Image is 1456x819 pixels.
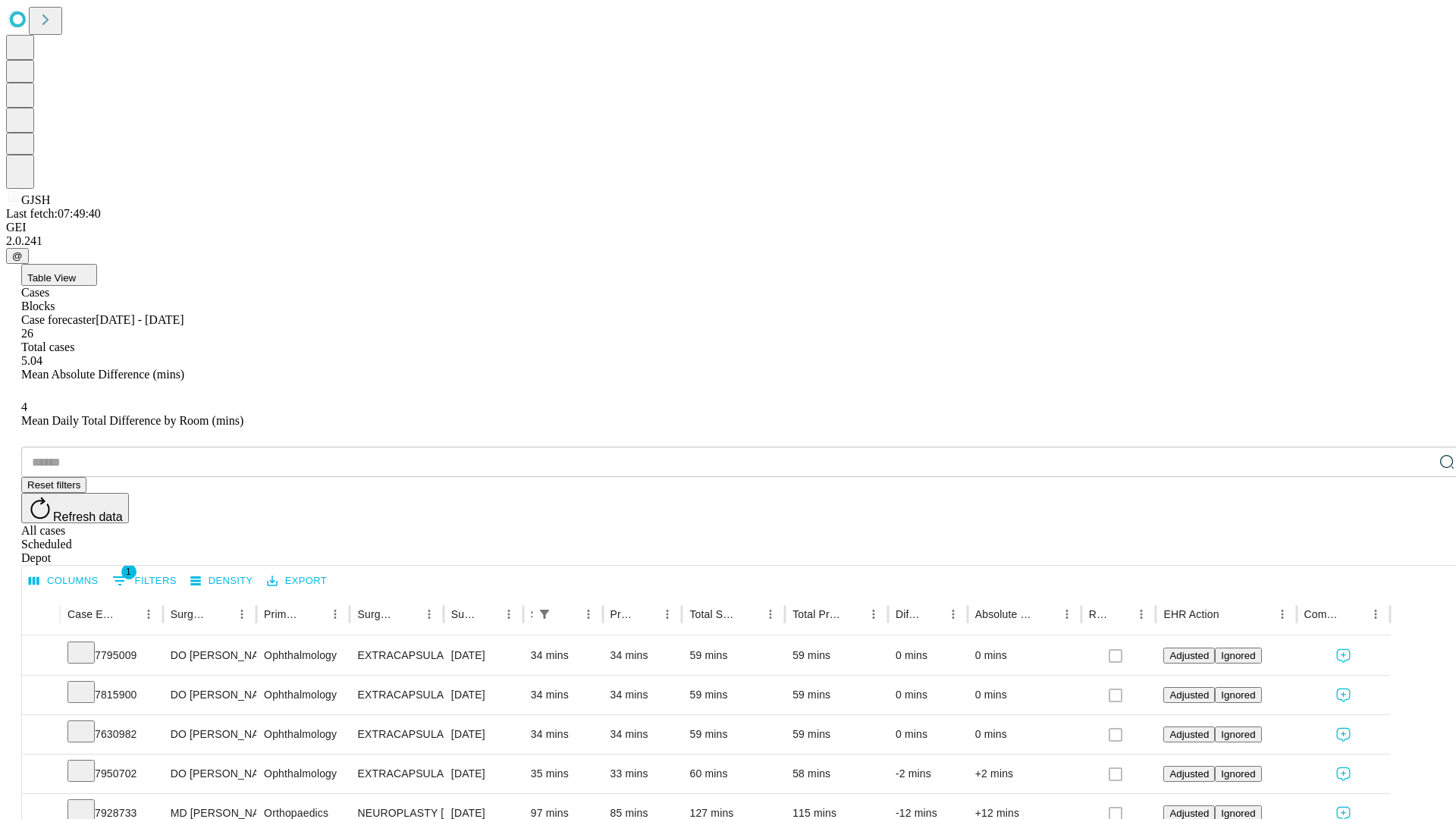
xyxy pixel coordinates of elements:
button: Adjusted [1163,766,1215,782]
span: 5.04 [21,354,42,367]
div: [DATE] [451,636,516,675]
button: Menu [419,604,440,625]
div: 0 mins [896,715,960,754]
div: 0 mins [975,715,1074,754]
button: Menu [138,604,159,625]
div: Surgery Date [451,608,475,620]
div: Primary Service [264,608,302,620]
div: Ophthalmology [264,755,342,793]
button: Expand [30,682,52,709]
span: 1 [121,564,136,579]
div: [DATE] [451,715,516,754]
div: 7630982 [67,715,155,754]
button: Menu [325,604,346,625]
div: 59 mins [689,715,777,754]
div: Surgeon Name [171,608,209,620]
div: 0 mins [975,636,1074,675]
div: 34 mins [610,715,675,754]
div: Resolved in EHR [1089,608,1109,620]
span: @ [12,250,23,262]
span: Ignored [1221,768,1255,780]
div: 34 mins [531,676,595,714]
div: EXTRACAPSULAR CATARACT REMOVAL WITH [MEDICAL_DATA] [357,676,435,714]
div: 59 mins [689,676,777,714]
div: Absolute Difference [975,608,1034,620]
div: Total Predicted Duration [792,608,840,620]
span: Adjusted [1169,729,1209,740]
span: Case forecaster [21,313,96,326]
div: 59 mins [689,636,777,675]
div: 0 mins [975,676,1074,714]
button: @ [6,248,29,264]
span: Adjusted [1169,650,1209,661]
div: Ophthalmology [264,715,342,754]
div: 0 mins [896,636,960,675]
span: Ignored [1221,650,1255,661]
button: Menu [863,604,884,625]
span: Refresh data [53,510,123,523]
button: Sort [210,604,231,625]
span: Last fetch: 07:49:40 [6,207,101,220]
button: Reset filters [21,477,86,493]
button: Ignored [1215,687,1261,703]
span: GJSH [21,193,50,206]
span: Ignored [1221,808,1255,819]
button: Menu [578,604,599,625]
div: [DATE] [451,676,516,714]
button: Ignored [1215,648,1261,664]
div: [DATE] [451,755,516,793]
button: Menu [943,604,964,625]
button: Sort [842,604,863,625]
button: Show filters [534,604,555,625]
span: Reset filters [27,479,80,491]
button: Menu [498,604,519,625]
div: Case Epic Id [67,608,115,620]
div: 58 mins [792,755,880,793]
button: Sort [1221,604,1242,625]
div: Predicted In Room Duration [610,608,635,620]
span: Adjusted [1169,808,1209,819]
span: Table View [27,272,76,284]
div: +2 mins [975,755,1074,793]
button: Table View [21,264,97,286]
button: Menu [1272,604,1293,625]
button: Expand [30,722,52,748]
button: Ignored [1215,726,1261,742]
button: Show filters [108,569,180,593]
div: EXTRACAPSULAR CATARACT REMOVAL WITH [MEDICAL_DATA] [357,715,435,754]
div: 0 mins [896,676,960,714]
div: DO [PERSON_NAME] [171,636,249,675]
button: Select columns [25,570,102,593]
div: Ophthalmology [264,636,342,675]
div: 59 mins [792,676,880,714]
button: Sort [1109,604,1131,625]
button: Menu [231,604,253,625]
div: Total Scheduled Duration [689,608,737,620]
div: 34 mins [531,636,595,675]
div: EXTRACAPSULAR CATARACT REMOVAL WITH [MEDICAL_DATA] [357,755,435,793]
div: 60 mins [689,755,777,793]
span: Total cases [21,340,74,353]
button: Adjusted [1163,648,1215,664]
button: Menu [760,604,781,625]
button: Menu [657,604,678,625]
button: Adjusted [1163,687,1215,703]
span: Adjusted [1169,768,1209,780]
button: Expand [30,643,52,670]
button: Sort [303,604,325,625]
span: 26 [21,327,33,340]
button: Refresh data [21,493,129,523]
button: Sort [739,604,760,625]
button: Ignored [1215,766,1261,782]
div: 59 mins [792,636,880,675]
div: -2 mins [896,755,960,793]
button: Expand [30,761,52,788]
div: DO [PERSON_NAME] [171,755,249,793]
span: Ignored [1221,689,1255,701]
div: Ophthalmology [264,676,342,714]
div: 2.0.241 [6,234,1450,248]
div: 34 mins [610,636,675,675]
div: 7950702 [67,755,155,793]
button: Sort [1035,604,1056,625]
div: 59 mins [792,715,880,754]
